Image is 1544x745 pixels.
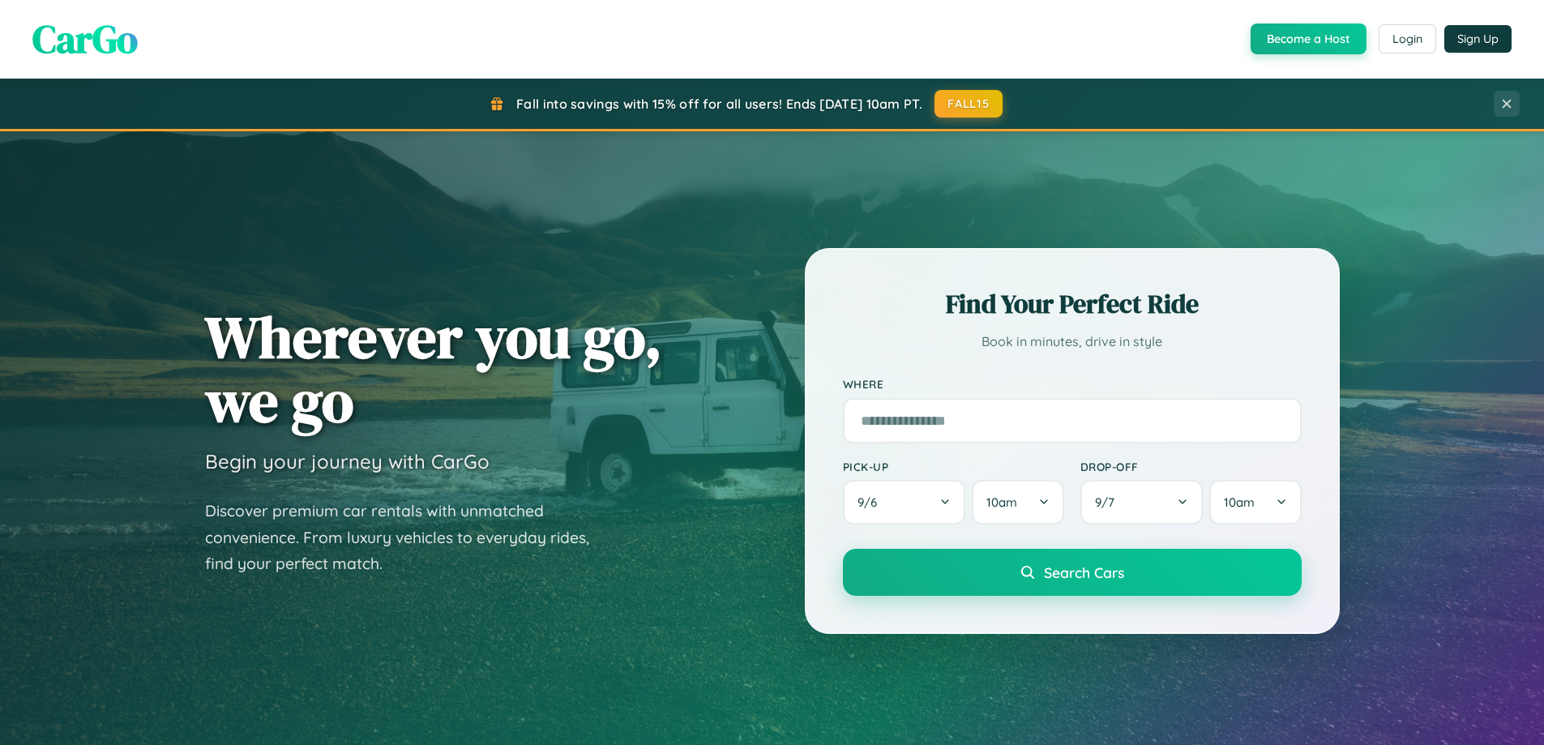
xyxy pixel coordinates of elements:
[1379,24,1436,54] button: Login
[1095,495,1123,510] span: 9 / 7
[1251,24,1367,54] button: Become a Host
[986,495,1017,510] span: 10am
[843,330,1302,353] p: Book in minutes, drive in style
[1044,563,1124,581] span: Search Cars
[32,12,138,66] span: CarGo
[843,549,1302,596] button: Search Cars
[843,286,1302,322] h2: Find Your Perfect Ride
[843,460,1064,473] label: Pick-up
[1080,460,1302,473] label: Drop-off
[972,480,1063,524] button: 10am
[205,449,490,473] h3: Begin your journey with CarGo
[516,96,922,112] span: Fall into savings with 15% off for all users! Ends [DATE] 10am PT.
[843,378,1302,392] label: Where
[205,305,662,433] h1: Wherever you go, we go
[843,480,966,524] button: 9/6
[1224,495,1255,510] span: 10am
[935,90,1003,118] button: FALL15
[1080,480,1204,524] button: 9/7
[205,498,610,577] p: Discover premium car rentals with unmatched convenience. From luxury vehicles to everyday rides, ...
[858,495,885,510] span: 9 / 6
[1209,480,1301,524] button: 10am
[1444,25,1512,53] button: Sign Up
